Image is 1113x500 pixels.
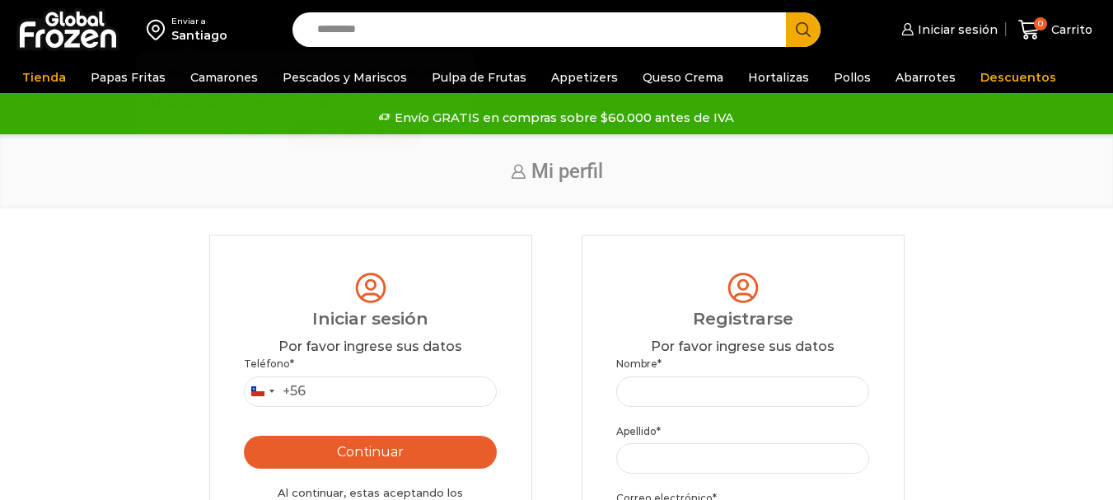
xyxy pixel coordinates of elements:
a: Pollos [825,62,879,93]
span: 0 [1034,17,1047,30]
span: Iniciar sesión [914,21,998,38]
a: Hortalizas [740,62,817,93]
div: Por favor ingrese sus datos [244,338,498,357]
div: Enviar a [171,16,227,27]
button: Cambiar Dirección [286,120,420,149]
div: Iniciar sesión [244,306,498,331]
img: address-field-icon.svg [147,16,171,44]
strong: Santiago [393,66,442,78]
img: tabler-icon-user-circle.svg [724,269,762,306]
a: 0 Carrito [1014,11,1097,49]
div: Registrarse [616,306,870,331]
img: tabler-icon-user-circle.svg [352,269,390,306]
span: Mi perfil [531,160,603,183]
p: Los precios y el stock mostrados corresponden a . Para ver disponibilidad y precios en otras regi... [148,64,463,112]
a: Appetizers [543,62,626,93]
label: Nombre [616,356,870,371]
a: Queso Crema [634,62,732,93]
a: Papas Fritas [82,62,174,93]
label: Teléfono [244,356,498,371]
div: Por favor ingrese sus datos [616,338,870,357]
button: Continuar [191,120,278,149]
a: Iniciar sesión [897,13,998,46]
a: Pulpa de Frutas [423,62,535,93]
button: Continuar [244,436,498,469]
button: Selected country [245,377,306,406]
a: Descuentos [972,62,1064,93]
div: +56 [283,381,306,402]
label: Apellido [616,423,870,439]
button: Search button [786,12,821,47]
a: Tienda [14,62,74,93]
div: Santiago [171,27,227,44]
span: Carrito [1047,21,1092,38]
a: Abarrotes [887,62,964,93]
